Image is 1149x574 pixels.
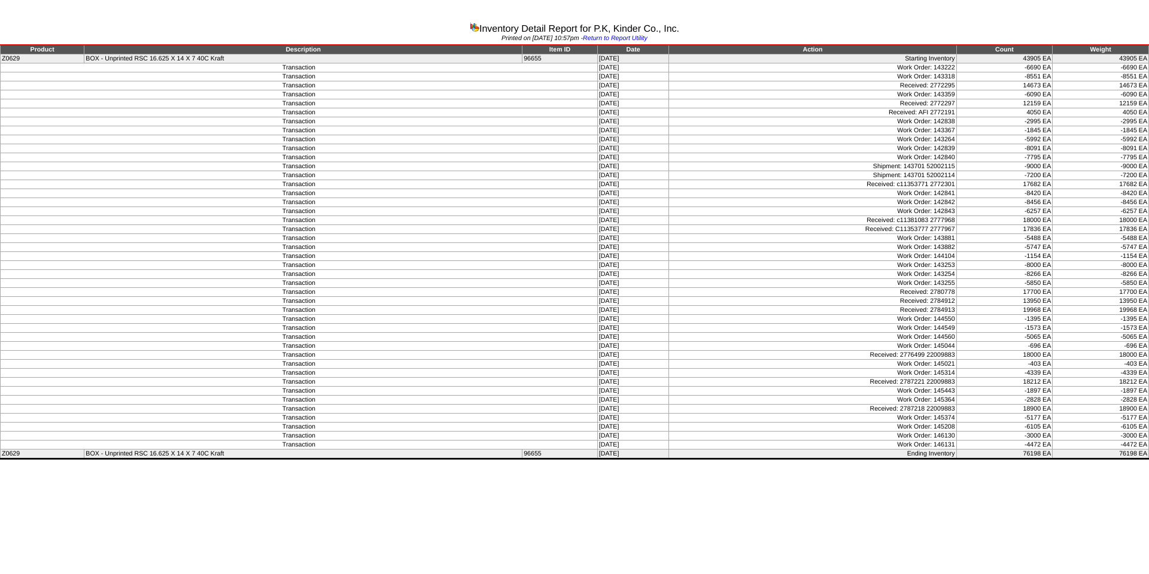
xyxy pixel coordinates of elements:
td: Work Order: 143882 [669,243,956,252]
td: Transaction [1,378,598,387]
td: [DATE] [597,63,669,72]
td: Received: 2787218 22009883 [669,405,956,414]
td: Transaction [1,441,598,450]
td: -7200 EA [1053,171,1149,180]
td: Work Order: 142838 [669,117,956,126]
td: [DATE] [597,333,669,342]
td: [DATE] [597,135,669,144]
td: [DATE] [597,126,669,135]
td: Work Order: 143264 [669,135,956,144]
td: -6257 EA [1053,207,1149,216]
td: Transaction [1,72,598,81]
td: Received: 2772295 [669,81,956,90]
td: 43905 EA [1053,54,1149,63]
td: 76198 EA [1053,450,1149,459]
td: 4050 EA [956,108,1053,117]
td: Received: AFI 2772191 [669,108,956,117]
td: Received: C11353777 2777967 [669,225,956,234]
td: 17682 EA [1053,180,1149,189]
td: [DATE] [597,117,669,126]
td: Work Order: 142841 [669,189,956,198]
td: Count [956,45,1053,54]
td: -7795 EA [956,153,1053,162]
td: Work Order: 145021 [669,360,956,369]
td: Action [669,45,956,54]
td: -8000 EA [956,261,1053,270]
td: [DATE] [597,414,669,423]
td: [DATE] [597,270,669,279]
td: Transaction [1,180,598,189]
td: 18212 EA [1053,378,1149,387]
td: -1395 EA [956,315,1053,324]
td: [DATE] [597,432,669,441]
td: -5992 EA [956,135,1053,144]
td: [DATE] [597,207,669,216]
td: BOX - Unprinted RSC 16.625 X 14 X 7 40C Kraft [84,54,522,63]
td: -8266 EA [956,270,1053,279]
td: Transaction [1,270,598,279]
td: 12159 EA [1053,99,1149,108]
td: 17836 EA [1053,225,1149,234]
td: Work Order: 143318 [669,72,956,81]
td: [DATE] [597,450,669,459]
td: -5850 EA [1053,279,1149,288]
td: 17700 EA [1053,288,1149,297]
td: -6690 EA [1053,63,1149,72]
td: -8456 EA [1053,198,1149,207]
td: -7200 EA [956,171,1053,180]
td: -5747 EA [956,243,1053,252]
td: 43905 EA [956,54,1053,63]
td: Transaction [1,297,598,306]
td: 18900 EA [1053,405,1149,414]
td: Transaction [1,405,598,414]
td: 14673 EA [1053,81,1149,90]
td: Work Order: 145443 [669,387,956,396]
td: 18900 EA [956,405,1053,414]
td: -1845 EA [956,126,1053,135]
td: Work Order: 143881 [669,234,956,243]
td: [DATE] [597,369,669,378]
td: Received: c11381083 2777968 [669,216,956,225]
td: 19968 EA [1053,306,1149,315]
td: [DATE] [597,351,669,360]
td: Work Order: 145314 [669,369,956,378]
td: -9000 EA [956,162,1053,171]
td: 96655 [522,54,598,63]
td: [DATE] [597,189,669,198]
td: Work Order: 144550 [669,315,956,324]
td: -4339 EA [956,369,1053,378]
td: [DATE] [597,297,669,306]
td: [DATE] [597,396,669,405]
td: [DATE] [597,387,669,396]
td: Work Order: 146131 [669,441,956,450]
td: [DATE] [597,423,669,432]
td: 13950 EA [1053,297,1149,306]
td: Transaction [1,108,598,117]
td: Transaction [1,90,598,99]
td: Received: 2780778 [669,288,956,297]
td: Work Order: 143359 [669,90,956,99]
td: -6690 EA [956,63,1053,72]
td: Description [84,45,522,54]
td: -1897 EA [956,387,1053,396]
td: Received: 2784913 [669,306,956,315]
td: Transaction [1,414,598,423]
td: 18000 EA [1053,216,1149,225]
td: Transaction [1,117,598,126]
td: [DATE] [597,324,669,333]
td: -8091 EA [1053,144,1149,153]
td: -2828 EA [1053,396,1149,405]
td: Transaction [1,126,598,135]
td: Transaction [1,99,598,108]
td: Received: 2772297 [669,99,956,108]
td: -6257 EA [956,207,1053,216]
td: -5177 EA [1053,414,1149,423]
td: Transaction [1,144,598,153]
td: -8551 EA [1053,72,1149,81]
td: [DATE] [597,153,669,162]
td: 4050 EA [1053,108,1149,117]
td: -4472 EA [956,441,1053,450]
td: Work Order: 143253 [669,261,956,270]
td: [DATE] [597,342,669,351]
td: -9000 EA [1053,162,1149,171]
